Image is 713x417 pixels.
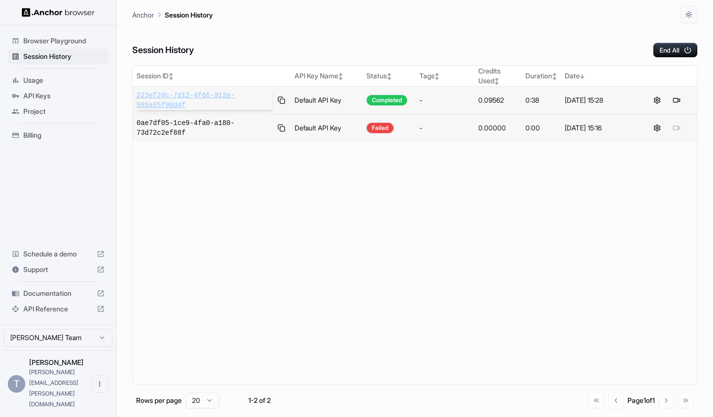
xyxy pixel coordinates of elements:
[132,10,154,20] p: Anchor
[8,286,108,301] div: Documentation
[494,77,499,85] span: ↕
[8,33,108,49] div: Browser Playground
[23,52,104,61] span: Session History
[169,73,174,80] span: ↕
[8,104,108,119] div: Project
[387,73,392,80] span: ↕
[23,289,93,298] span: Documentation
[419,95,470,105] div: -
[8,88,108,104] div: API Keys
[8,49,108,64] div: Session History
[338,73,343,80] span: ↕
[23,249,93,259] span: Schedule a demo
[29,358,84,366] span: Tom Mahler
[627,396,655,405] div: Page 1 of 1
[552,73,557,80] span: ↕
[525,95,557,105] div: 0:38
[136,396,182,405] p: Rows per page
[525,123,557,133] div: 0:00
[565,71,633,81] div: Date
[8,73,108,88] div: Usage
[137,91,272,110] span: 223ef20c-7d12-4f66-912e-985a85f90d4f
[366,71,412,81] div: Status
[23,36,104,46] span: Browser Playground
[235,396,284,405] div: 1-2 of 2
[565,123,633,133] div: [DATE] 15:16
[525,71,557,81] div: Duration
[565,95,633,105] div: [DATE] 15:28
[291,114,363,142] td: Default API Key
[580,73,585,80] span: ↓
[23,91,104,101] span: API Keys
[22,8,95,17] img: Anchor Logo
[366,95,407,106] div: Completed
[23,75,104,85] span: Usage
[291,87,363,114] td: Default API Key
[653,43,697,57] button: End All
[295,71,359,81] div: API Key Name
[419,123,470,133] div: -
[478,123,518,133] div: 0.00000
[419,71,470,81] div: Tags
[23,130,104,140] span: Billing
[132,43,194,57] h6: Session History
[8,262,108,277] div: Support
[435,73,439,80] span: ↕
[478,95,518,105] div: 0.09562
[8,246,108,262] div: Schedule a demo
[29,368,78,408] span: tom@mahler.tech
[366,123,394,133] div: Failed
[132,9,213,20] nav: breadcrumb
[478,66,518,86] div: Credits Used
[23,265,93,274] span: Support
[8,301,108,317] div: API Reference
[23,107,104,116] span: Project
[137,71,287,81] div: Session ID
[91,375,108,393] button: Open menu
[23,304,93,314] span: API Reference
[165,10,213,20] p: Session History
[8,375,25,393] div: T
[137,118,272,138] span: 0ae7df05-1ce9-4fa0-a180-73d72c2ef88f
[8,127,108,143] div: Billing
